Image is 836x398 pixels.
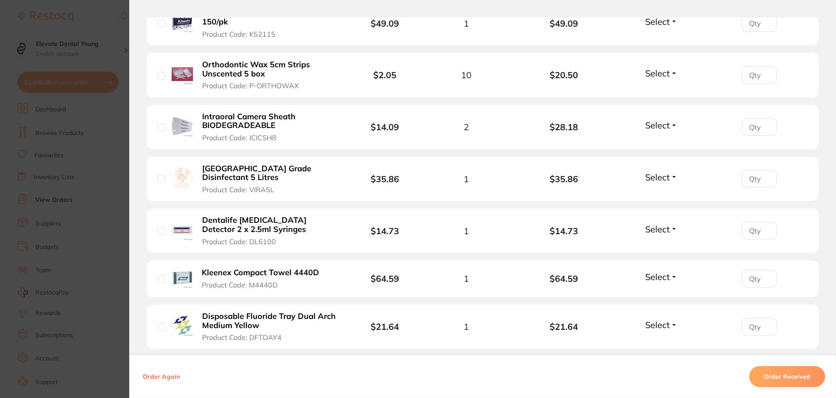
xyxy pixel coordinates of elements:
span: 10 [461,70,471,80]
button: [GEOGRAPHIC_DATA] Grade Disinfectant 5 Litres Product Code: VIRA5L [200,164,340,194]
input: Qty [742,222,777,239]
b: $49.09 [371,18,399,29]
b: $35.86 [515,174,613,184]
b: $2.05 [373,69,396,80]
span: Select [645,16,670,27]
img: Intraoral Camera Sheath BIODEGRADEABLE [172,115,193,137]
b: $14.73 [515,226,613,236]
b: $64.59 [371,273,399,284]
img: Disposable Fluoride Tray Dual Arch Medium Yellow [172,315,193,336]
input: Qty [742,14,777,32]
b: $35.86 [371,173,399,184]
b: $64.59 [515,273,613,284]
span: 1 [464,226,469,236]
span: 1 [464,273,469,284]
button: Dentalife [MEDICAL_DATA] Detector 2 x 2.5ml Syringes Product Code: DL6100 [200,215,340,246]
span: Product Code: M4440D [202,281,278,289]
button: Disposable Fluoride Tray Dual Arch Medium Yellow Product Code: DFTDAY4 [200,311,340,342]
b: Disposable Fluoride Tray Dual Arch Medium Yellow [202,312,337,330]
span: Product Code: DFTDAY4 [202,333,282,341]
button: Select [643,120,680,131]
span: Select [645,120,670,131]
img: Orthodontic Wax 5cm Strips Unscented 5 box [172,63,193,85]
b: Kleenex Compact Towel 4440D [202,268,319,277]
span: 2 [464,122,469,132]
button: Orthodontic Wax 5cm Strips Unscented 5 box Product Code: P-ORTHOWAX [200,60,340,90]
span: Product Code: DL6100 [202,238,276,246]
button: Select [643,224,680,235]
span: Select [645,224,670,235]
button: Order Again [140,373,182,381]
img: Viraclean Hospital Grade Disinfectant 5 Litres [172,167,193,189]
span: Select [645,68,670,79]
span: Select [645,172,670,183]
span: Select [645,271,670,282]
img: Kleenit+ Interleaved Towels 16 x 150/pk [172,12,193,33]
span: Product Code: K52115 [202,30,275,38]
b: $49.09 [515,18,613,28]
b: $21.64 [371,321,399,332]
span: Product Code: VIRA5L [202,186,274,194]
b: Intraoral Camera Sheath BIODEGRADEABLE [202,112,337,130]
button: Select [643,68,680,79]
b: Kleenit+ Interleaved Towels 16 x 150/pk [202,8,337,26]
button: Kleenit+ Interleaved Towels 16 x 150/pk Product Code: K52115 [200,8,340,38]
span: 1 [464,322,469,332]
button: Select [643,271,680,282]
input: Qty [742,118,777,136]
input: Qty [742,270,777,287]
b: $28.18 [515,122,613,132]
img: Dentalife Caries Detector 2 x 2.5ml Syringes [172,219,193,241]
b: $14.09 [371,121,399,132]
b: [GEOGRAPHIC_DATA] Grade Disinfectant 5 Litres [202,164,337,182]
b: $21.64 [515,322,613,332]
span: Product Code: P-ORTHOWAX [202,82,299,90]
b: Dentalife [MEDICAL_DATA] Detector 2 x 2.5ml Syringes [202,216,337,234]
input: Qty [742,318,777,336]
input: Qty [742,66,777,84]
button: Select [643,172,680,183]
span: Product Code: ICICSH8 [202,134,276,142]
button: Order Received [749,366,825,387]
b: $20.50 [515,70,613,80]
img: Kleenex Compact Towel 4440D [172,267,193,288]
span: 1 [464,174,469,184]
span: 1 [464,18,469,28]
button: Select [643,16,680,27]
button: Kleenex Compact Towel 4440D Product Code: M4440D [199,268,329,289]
input: Qty [742,170,777,187]
button: Select [643,319,680,330]
button: Intraoral Camera Sheath BIODEGRADEABLE Product Code: ICICSH8 [200,112,340,142]
b: Orthodontic Wax 5cm Strips Unscented 5 box [202,60,337,78]
span: Select [645,319,670,330]
b: $14.73 [371,225,399,236]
